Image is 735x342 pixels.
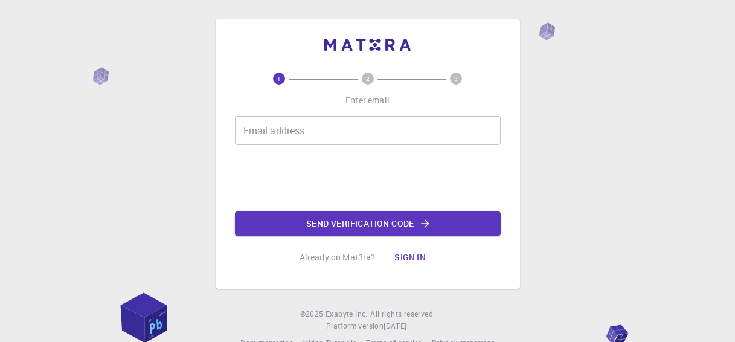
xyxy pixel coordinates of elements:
[385,245,435,269] button: Sign in
[277,74,281,83] text: 1
[300,308,326,320] span: © 2025
[326,320,384,332] span: Platform version
[384,320,409,332] a: [DATE].
[326,309,368,318] span: Exabyte Inc.
[276,155,460,202] iframe: reCAPTCHA
[345,94,390,106] p: Enter email
[300,251,376,263] p: Already on Mat3ra?
[384,321,409,331] span: [DATE] .
[326,308,368,320] a: Exabyte Inc.
[370,308,435,320] span: All rights reserved.
[454,74,458,83] text: 3
[366,74,370,83] text: 2
[235,211,501,236] button: Send verification code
